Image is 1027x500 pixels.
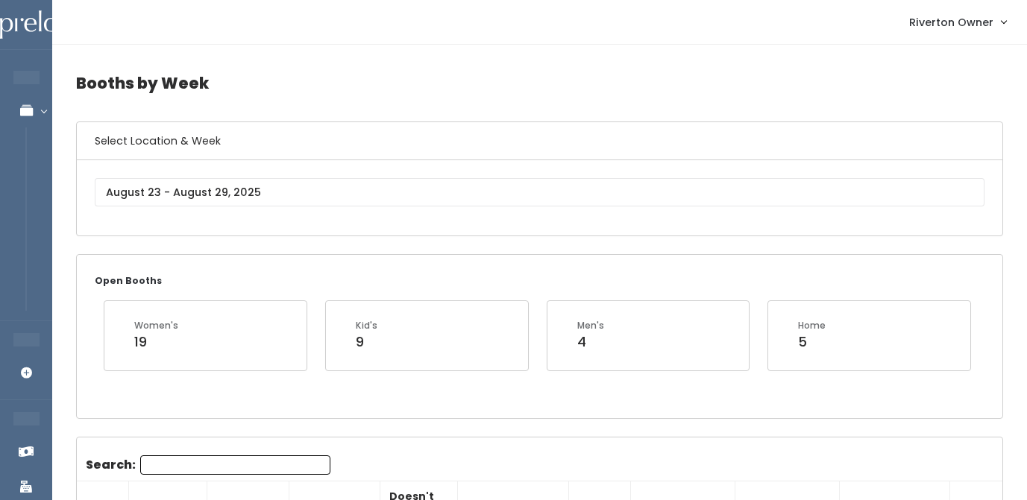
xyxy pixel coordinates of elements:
div: 5 [798,332,826,352]
div: Home [798,319,826,332]
input: Search: [140,455,330,475]
small: Open Booths [95,274,162,287]
div: 4 [577,332,604,352]
span: Riverton Owner [909,14,993,31]
div: Kid's [356,319,377,332]
div: Men's [577,319,604,332]
input: August 23 - August 29, 2025 [95,178,984,206]
label: Search: [86,455,330,475]
div: 19 [134,332,178,352]
div: 9 [356,332,377,352]
a: Riverton Owner [894,6,1021,38]
div: Women's [134,319,178,332]
h4: Booths by Week [76,63,1003,104]
h6: Select Location & Week [77,122,1002,160]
